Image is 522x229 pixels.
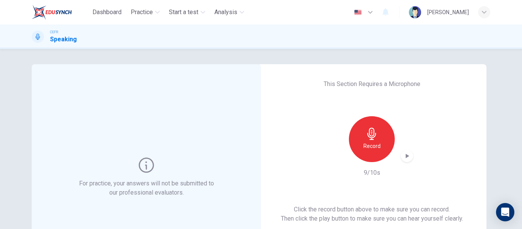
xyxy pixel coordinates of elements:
img: EduSynch logo [32,5,72,20]
h1: Speaking [50,35,77,44]
span: Practice [131,8,153,17]
button: Practice [128,5,163,19]
span: Dashboard [92,8,122,17]
h6: Record [363,141,381,151]
img: en [353,10,363,15]
div: Open Intercom Messenger [496,203,514,221]
button: Start a test [166,5,208,19]
h6: For practice, your answers will not be submitted to our professional evaluators. [78,179,216,197]
button: Record [349,116,395,162]
button: Analysis [211,5,247,19]
img: Profile picture [409,6,421,18]
span: Analysis [214,8,237,17]
div: [PERSON_NAME] [427,8,469,17]
span: CEFR [50,29,58,35]
span: Start a test [169,8,198,17]
a: EduSynch logo [32,5,89,20]
button: Dashboard [89,5,125,19]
